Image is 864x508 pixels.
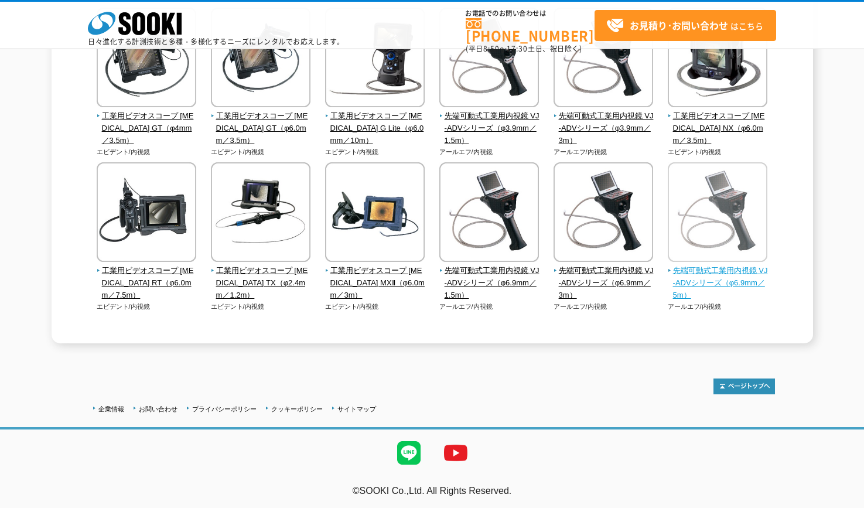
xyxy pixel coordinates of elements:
[554,254,654,301] a: 先端可動式工業用内視鏡 VJ-ADVシリーズ（φ6.9mm／3m）
[325,254,425,301] a: 工業用ビデオスコープ [MEDICAL_DATA] MXⅡ（φ6.0mm／3m）
[439,147,539,157] p: アールエフ/内視鏡
[668,302,768,312] p: アールエフ/内視鏡
[439,99,539,146] a: 先端可動式工業用内視鏡 VJ-ADVシリーズ（φ3.9mm／1.5m）
[97,302,197,312] p: エビデント/内視鏡
[325,302,425,312] p: エビデント/内視鏡
[713,379,775,394] img: トップページへ
[97,162,196,265] img: 工業用ビデオスコープ IPLEX RT（φ6.0mm／7.5m）
[554,265,654,301] span: 先端可動式工業用内視鏡 VJ-ADVシリーズ（φ6.9mm／3m）
[507,43,528,54] span: 17:30
[325,265,425,301] span: 工業用ビデオスコープ [MEDICAL_DATA] MXⅡ（φ6.0mm／3m）
[88,38,344,45] p: 日々進化する計測技術と多種・多様化するニーズにレンタルでお応えします。
[97,147,197,157] p: エビデント/内視鏡
[211,99,311,146] a: 工業用ビデオスコープ [MEDICAL_DATA] GT（φ6.0mm／3.5m）
[325,110,425,146] span: 工業用ビデオスコープ [MEDICAL_DATA] G Lite（φ6.0mm／10m）
[668,147,768,157] p: エビデント/内視鏡
[439,110,539,146] span: 先端可動式工業用内視鏡 VJ-ADVシリーズ（φ3.9mm／1.5m）
[554,8,653,110] img: 先端可動式工業用内視鏡 VJ-ADVシリーズ（φ3.9mm／3m）
[554,147,654,157] p: アールエフ/内視鏡
[97,265,197,301] span: 工業用ビデオスコープ [MEDICAL_DATA] RT（φ6.0mm／7.5m）
[325,147,425,157] p: エビデント/内視鏡
[668,8,767,110] img: 工業用ビデオスコープ IPLEX NX（φ6.0mm／3.5m）
[668,162,767,265] img: 先端可動式工業用内視鏡 VJ-ADVシリーズ（φ6.9mm／5m）
[211,110,311,146] span: 工業用ビデオスコープ [MEDICAL_DATA] GT（φ6.0mm／3.5m）
[325,162,425,265] img: 工業用ビデオスコープ IPLEX MXⅡ（φ6.0mm／3m）
[271,405,323,412] a: クッキーポリシー
[630,18,728,32] strong: お見積り･お問い合わせ
[439,302,539,312] p: アールエフ/内視鏡
[439,265,539,301] span: 先端可動式工業用内視鏡 VJ-ADVシリーズ（φ6.9mm／1.5m）
[139,405,177,412] a: お問い合わせ
[668,99,768,146] a: 工業用ビデオスコープ [MEDICAL_DATA] NX（φ6.0mm／3.5m）
[554,162,653,265] img: 先端可動式工業用内視鏡 VJ-ADVシリーズ（φ6.9mm／3m）
[97,110,197,146] span: 工業用ビデオスコープ [MEDICAL_DATA] GT（φ4mm／3.5m）
[668,254,768,301] a: 先端可動式工業用内視鏡 VJ-ADVシリーズ（φ6.9mm／5m）
[211,302,311,312] p: エビデント/内視鏡
[337,405,376,412] a: サイトマップ
[668,265,768,301] span: 先端可動式工業用内視鏡 VJ-ADVシリーズ（φ6.9mm／5m）
[439,8,539,110] img: 先端可動式工業用内視鏡 VJ-ADVシリーズ（φ3.9mm／1.5m）
[211,162,310,265] img: 工業用ビデオスコープ IPLEX TX（φ2.4mm／1.2m）
[439,254,539,301] a: 先端可動式工業用内視鏡 VJ-ADVシリーズ（φ6.9mm／1.5m）
[466,18,595,42] a: [PHONE_NUMBER]
[385,429,432,476] img: LINE
[554,110,654,146] span: 先端可動式工業用内視鏡 VJ-ADVシリーズ（φ3.9mm／3m）
[466,10,595,17] span: お電話でのお問い合わせは
[819,498,864,508] a: テストMail
[211,8,310,110] img: 工業用ビデオスコープ IPLEX GT（φ6.0mm／3.5m）
[211,147,311,157] p: エビデント/内視鏡
[606,17,763,35] span: はこちら
[668,110,768,146] span: 工業用ビデオスコープ [MEDICAL_DATA] NX（φ6.0mm／3.5m）
[554,302,654,312] p: アールエフ/内視鏡
[211,254,311,301] a: 工業用ビデオスコープ [MEDICAL_DATA] TX（φ2.4mm／1.2m）
[98,405,124,412] a: 企業情報
[97,99,197,146] a: 工業用ビデオスコープ [MEDICAL_DATA] GT（φ4mm／3.5m）
[211,265,311,301] span: 工業用ビデオスコープ [MEDICAL_DATA] TX（φ2.4mm／1.2m）
[325,8,425,110] img: 工業用ビデオスコープ IPLEX G Lite（φ6.0mm／10m）
[192,405,257,412] a: プライバシーポリシー
[483,43,500,54] span: 8:50
[554,99,654,146] a: 先端可動式工業用内視鏡 VJ-ADVシリーズ（φ3.9mm／3m）
[595,10,776,41] a: お見積り･お問い合わせはこちら
[97,254,197,301] a: 工業用ビデオスコープ [MEDICAL_DATA] RT（φ6.0mm／7.5m）
[97,8,196,110] img: 工業用ビデオスコープ IPLEX GT（φ4mm／3.5m）
[325,99,425,146] a: 工業用ビデオスコープ [MEDICAL_DATA] G Lite（φ6.0mm／10m）
[439,162,539,265] img: 先端可動式工業用内視鏡 VJ-ADVシリーズ（φ6.9mm／1.5m）
[432,429,479,476] img: YouTube
[466,43,582,54] span: (平日 ～ 土日、祝日除く)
